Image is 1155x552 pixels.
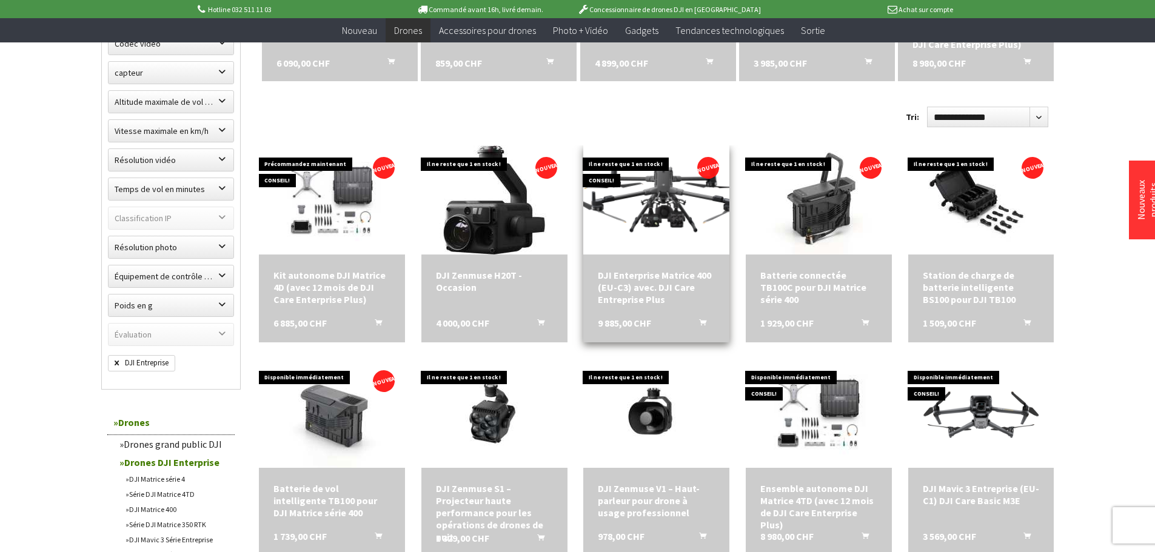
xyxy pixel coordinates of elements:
font: Photo + Vidéo [553,24,608,36]
font: Série DJI Matrice 4TD [129,490,195,499]
a: Nouveau [333,18,386,43]
button: Ajouter au panier [847,317,876,333]
button: Ajouter au panier [1009,56,1038,71]
font: 6 090,00 CHF [276,57,330,69]
font: Nouveau [342,24,377,36]
img: DJI Zenmuse S1 – Projecteur haute performance pour les opérations de drones de nuit [421,359,567,468]
font: DJI Zenmuse H20T - Occasion [436,269,522,293]
button: Ajouter au panier [685,317,714,333]
font: DJI Zenmuse V1 – Haut-parleur pour drone à usage professionnel [598,482,700,519]
font: Accessoires pour drones [439,24,536,36]
label: Classification IP [109,207,233,229]
label: Évaluation [109,324,233,345]
font: DJI Enterprise Matrice 400 (EU-C3) avec. DJI Care Entreprise Plus [598,269,711,305]
img: Batterie connectée TB100C pour DJI Matrice série 400 [746,145,891,254]
a: Sortie [792,18,834,43]
font: DJI Entreprise [125,357,169,368]
font: Drones grand public DJI [124,438,222,450]
font: Classification IP [115,213,172,224]
button: Ajouter au panier [523,532,552,548]
font: 859,00 CHF [435,57,482,69]
a: DJI Matrice 400 [119,502,235,517]
font: capteur [115,67,143,78]
a: Batterie connectée TB100C pour DJI Matrice série 400 1 929,00 CHF Ajouter au panier [760,269,877,305]
font: 1 329,00 CHF [436,532,489,544]
font: 6 885,00 CHF [273,317,327,329]
button: Ajouter au panier [685,530,714,546]
label: Temps de vol en minutes [109,178,233,200]
a: DJI Zenmuse S1 – Projecteur haute performance pour les opérations de drones de nuit 1 329,00 CHF ... [436,482,553,543]
img: DJI Zenmuse H20T - Occasion [440,145,549,254]
font: Série DJI Matrice 350 RTK [129,520,206,529]
a: Photo + Vidéo [544,18,617,43]
img: Batterie de vol intelligente TB100 pour DJI Matrice série 400 [259,359,404,468]
a: Drones grand public DJI [113,435,235,453]
font: 3 569,00 CHF [923,530,976,542]
font: Résolution vidéo [115,155,176,165]
font: Tendances technologiques [675,24,784,36]
label: Altitude maximale de vol en mètres [109,91,233,113]
font: Kit autonome DJI Matrice 4D (avec 12 mois de DJI Care Enterprise Plus) [273,269,386,305]
font: 8 980,00 CHF [760,530,814,542]
font: Tri: [906,111,919,122]
font: DJI Mavic 3 Série Entreprise [129,535,213,544]
font: Gadgets [625,24,658,36]
a: Drones DJI Enterprise [113,453,235,471]
img: Station de charge de batterie intelligente BS100 pour DJI TB100 [909,145,1053,254]
font: 1 929,00 CHF [760,317,814,329]
font: DJI Matrice 400 [129,505,176,514]
font: Batterie connectée TB100C pour DJI Matrice série 400 [760,269,866,305]
button: Ajouter au panier [691,56,720,71]
label: Poids en g [109,294,233,316]
a: Ensemble autonome DJI Matrice 4TD (avec 12 mois de DJI Care Enterprise Plus) 8 980,00 CHF Ajouter... [760,482,877,531]
a: DJI Zenmuse V1 – Haut-parleur pour drone à usage professionnel 978,00 CHF Ajouter au panier [598,482,715,519]
img: Ensemble autonome DJI Matrice 4TD (avec 12 mois de DJI Care Enterprise Plus) [746,361,892,465]
img: DJI Zenmuse V1 – Haut-parleur pour drone à usage professionnel [584,359,729,468]
font: Évaluation [115,329,152,340]
a: Série DJI Matrice 4TD [119,487,235,502]
a: DJI Enterprise Matrice 400 (EU-C3) avec. DJI Care Entreprise Plus 9 885,00 CHF Ajouter au panier [598,269,715,305]
a: Tendances technologiques [667,18,792,43]
font: Commandé avant 16h, livré demain. [429,5,543,14]
font: Concessionnaire de drones DJI en [GEOGRAPHIC_DATA] [589,5,761,14]
img: Kit autonome DJI Matrice 4D (avec 12 mois de DJI Care Enterprise Plus) [259,148,405,253]
font: Altitude maximale de vol en mètres [115,96,243,107]
a: Station de charge de batterie intelligente BS100 pour DJI TB100 1 509,00 CHF Ajouter au panier [923,269,1040,305]
font: Vitesse maximale en km/h [115,125,209,136]
font: 4 899,00 CHF [595,57,648,69]
a: Drones [107,410,235,435]
button: Ajouter au panier [360,530,389,546]
font: Poids en g [115,300,153,311]
label: Vitesse maximale en km/h [109,120,233,142]
label: Résolution vidéo [109,149,233,171]
button: Ajouter au panier [532,56,561,71]
img: DJI Mavic 3 Entreprise (EU-C1) DJI Care Basic M3E [908,372,1054,454]
font: 1 509,00 CHF [923,317,976,329]
button: Ajouter au panier [360,317,389,333]
a: Drones [386,18,430,43]
a: DJI Matrice série 4 [119,471,235,487]
font: Temps de vol en minutes [115,184,205,195]
font: 1 739,00 CHF [273,530,327,542]
img: DJI Enterprise Matrice 400 (EU-C3) avec. DJI Care Entreprise Plus [554,142,758,258]
button: Ajouter au panier [1009,317,1038,333]
font: DJI Mavic 3 Entreprise (EU-C1) DJI Care Basic M3E [923,482,1039,507]
font: Ensemble autonome DJI Matrice 4TD (avec 12 mois de DJI Care Enterprise Plus) [760,482,874,531]
font: 8 980,00 CHF [912,57,966,69]
font: Drones DJI Enterprise [124,456,219,468]
label: Équipement de contrôle à distance [109,265,233,287]
font: DJI Zenmuse S1 – Projecteur haute performance pour les opérations de drones de nuit [436,482,543,543]
font: 3 985,00 CHF [754,57,807,69]
font: Résolution photo [115,242,177,253]
font: 978,00 CHF [598,530,644,542]
a: Gadgets [617,18,667,43]
label: capteur [109,62,233,84]
button: Ajouter au panier [847,530,876,546]
font: Drones [394,24,422,36]
a: DJI Mavic 3 Série Entreprise [119,532,235,547]
a: Accessoires pour drones [430,18,544,43]
font: Achat sur compte [899,5,953,14]
label: Codec vidéo [109,33,233,55]
button: Ajouter au panier [373,56,402,71]
button: Ajouter au panier [850,56,879,71]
